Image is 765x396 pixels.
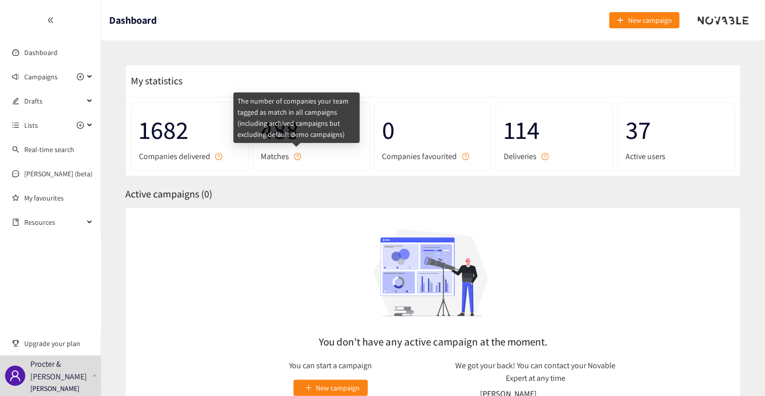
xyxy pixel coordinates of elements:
div: The number of companies your team tagged as match in all campaigns (including archived campaigns ... [233,92,360,143]
span: book [12,219,19,226]
p: Procter & [PERSON_NAME] [30,358,88,383]
span: Drafts [24,91,84,111]
a: [PERSON_NAME] (beta) [24,169,92,178]
span: plus [305,384,312,392]
h2: You don't have any active campaign at the moment. [319,333,547,350]
span: unordered-list [12,122,19,129]
span: Companies delivered [139,150,210,163]
span: plus-circle [77,122,84,129]
span: sound [12,73,19,80]
span: Active users [626,150,665,163]
span: user [9,370,21,382]
span: New campaign [316,382,360,393]
span: Upgrade your plan [24,333,93,354]
button: plusNew campaign [609,12,680,28]
span: question-circle [215,153,222,160]
button: plusNew campaign [294,380,368,396]
span: My statistics [126,74,182,87]
p: You can start a campaign [241,359,420,372]
span: Companies favourited [382,150,457,163]
span: 37 [626,110,727,150]
span: 114 [504,110,605,150]
a: My favourites [24,188,93,208]
span: 1682 [139,110,241,150]
span: question-circle [542,153,549,160]
span: Lists [24,115,38,135]
span: Deliveries [504,150,537,163]
span: question-circle [294,153,301,160]
span: plus-circle [77,73,84,80]
span: 0 [382,110,484,150]
span: Matches [261,150,289,163]
p: [PERSON_NAME] [30,383,79,394]
span: Campaigns [24,67,58,87]
span: plus [617,17,624,25]
span: question-circle [462,153,469,160]
iframe: Chat Widget [714,348,765,396]
p: We got your back! You can contact your Novable Expert at any time [446,359,626,384]
span: double-left [47,17,54,24]
span: trophy [12,340,19,347]
span: Resources [24,212,84,232]
span: New campaign [628,15,672,26]
a: Dashboard [24,48,58,57]
span: Active campaigns ( 0 ) [125,187,212,201]
a: Real-time search [24,145,74,154]
span: edit [12,97,19,105]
